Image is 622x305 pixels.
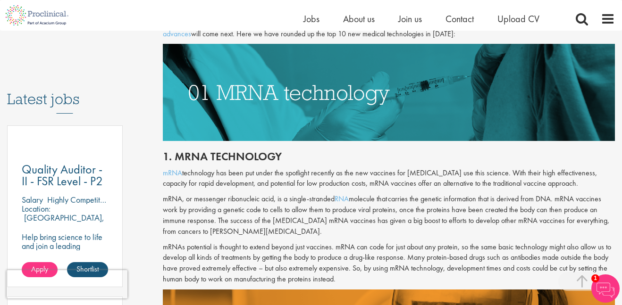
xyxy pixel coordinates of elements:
a: Shortlist [67,262,108,277]
h3: Latest jobs [7,67,123,114]
span: Location: [22,203,50,214]
p: technology has been put under the spotlight recently as the new vaccines for [MEDICAL_DATA] use t... [163,168,615,190]
img: Chatbot [591,274,620,303]
a: Join us [398,13,422,25]
a: mRNA [163,168,182,178]
h2: 1. mRNA technology [163,150,615,163]
p: Highly Competitive [47,194,110,205]
a: Jobs [303,13,319,25]
iframe: reCAPTCHA [7,270,127,298]
a: About us [343,13,375,25]
p: Help bring science to life and join a leading pharmaceutical company to play a key role in delive... [22,232,108,295]
p: mRNAs potential is thought to extend beyond just vaccines. mRNA can code for just about any prote... [163,242,615,285]
p: [GEOGRAPHIC_DATA], [GEOGRAPHIC_DATA] [22,212,104,232]
span: Apply [31,264,48,274]
a: Quality Auditor - II - FSR Level - P2 [22,164,108,187]
a: RNA [335,194,349,204]
a: medical advances [163,18,576,39]
span: 1 [591,274,599,282]
a: Apply [22,262,58,277]
p: mRNA, or messenger ribonucleic acid, is a single-stranded molecule that carries the genetic infor... [163,194,615,237]
a: Contact [445,13,474,25]
a: Upload CV [497,13,539,25]
span: Salary [22,194,43,205]
span: Quality Auditor - II - FSR Level - P2 [22,161,103,189]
